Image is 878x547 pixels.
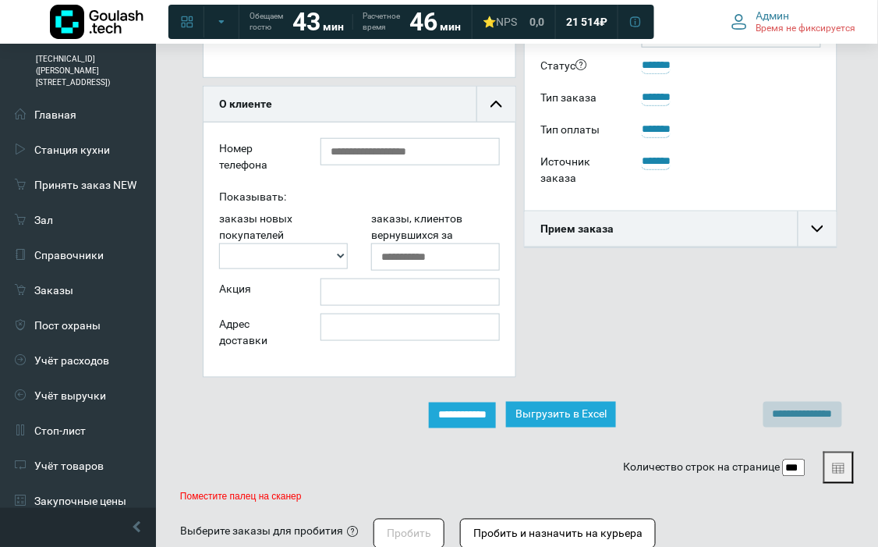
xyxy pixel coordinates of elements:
div: Адрес доставки [207,314,309,354]
img: collapse [490,98,502,110]
span: Время не фиксируется [756,23,856,35]
img: collapse [812,223,823,235]
button: Выгрузить в Excel [506,402,616,428]
span: 0,0 [529,15,544,29]
strong: 43 [292,7,320,37]
label: Количество строк на странице [623,460,781,476]
div: Статус [529,55,630,80]
span: NPS [496,16,517,28]
div: Показывать: [207,186,512,211]
div: Тип оплаты [529,119,630,144]
a: Обещаем гостю 43 мин Расчетное время 46 мин [240,8,470,36]
div: Акция [207,279,309,306]
div: Номер телефона [207,138,309,179]
span: мин [440,20,461,33]
div: заказы, клиентов вернувшихся за [359,211,512,271]
b: Прием заказа [540,222,614,235]
div: Выберите заказы для пробития [180,524,343,540]
strong: 46 [409,7,437,37]
b: О клиенте [219,98,272,110]
a: 21 514 ₽ [557,8,617,36]
p: Поместите палец на сканер [180,492,854,503]
div: ⭐ [483,15,517,29]
div: Источник заказа [529,151,630,192]
span: Расчетное время [363,11,400,33]
span: 21 514 [566,15,600,29]
button: Админ Время не фиксируется [722,5,866,38]
span: Админ [756,9,790,23]
div: Тип заказа [529,87,630,112]
span: ₽ [600,15,607,29]
span: мин [323,20,344,33]
a: ⭐NPS 0,0 [473,8,554,36]
img: Логотип компании Goulash.tech [50,5,143,39]
span: Обещаем гостю [250,11,283,33]
div: заказы новых покупателей [207,211,359,271]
